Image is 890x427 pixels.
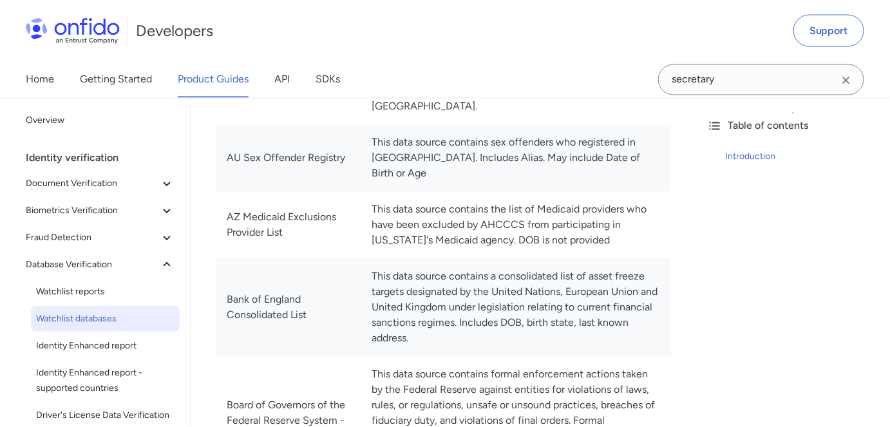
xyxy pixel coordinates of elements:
[26,204,159,219] span: Biometrics Verification
[26,18,120,44] img: Onfido Logo
[838,73,854,88] svg: Clear search field button
[21,108,180,134] a: Overview
[361,125,671,192] td: This data source contains sex offenders who registered in [GEOGRAPHIC_DATA]. Includes Alias. May ...
[26,62,54,98] a: Home
[31,334,180,359] a: Identity Enhanced report
[316,62,340,98] a: SDKs
[274,62,290,98] a: API
[26,258,159,273] span: Database Verification
[658,64,864,95] input: Onfido search input field
[793,15,864,47] a: Support
[136,21,213,41] h1: Developers
[21,252,180,278] button: Database Verification
[21,225,180,251] button: Fraud Detection
[36,366,175,397] span: Identity Enhanced report - supported countries
[21,171,180,197] button: Document Verification
[36,312,175,327] span: Watchlist databases
[361,192,671,259] td: This data source contains the list of Medicaid providers who have been excluded by AHCCCS from pa...
[216,259,361,357] td: Bank of England Consolidated List
[361,259,671,357] td: This data source contains a consolidated list of asset freeze targets designated by the United Na...
[26,146,185,171] div: Identity verification
[36,285,175,300] span: Watchlist reports
[216,192,361,259] td: AZ Medicaid Exclusions Provider List
[31,280,180,305] a: Watchlist reports
[725,149,880,165] a: Introduction
[216,125,361,192] td: AU Sex Offender Registry
[21,198,180,224] button: Biometrics Verification
[178,62,249,98] a: Product Guides
[26,113,175,129] span: Overview
[31,307,180,332] a: Watchlist databases
[26,176,159,192] span: Document Verification
[31,361,180,402] a: Identity Enhanced report - supported countries
[26,231,159,246] span: Fraud Detection
[707,119,880,134] div: Table of contents
[36,339,175,354] span: Identity Enhanced report
[80,62,152,98] a: Getting Started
